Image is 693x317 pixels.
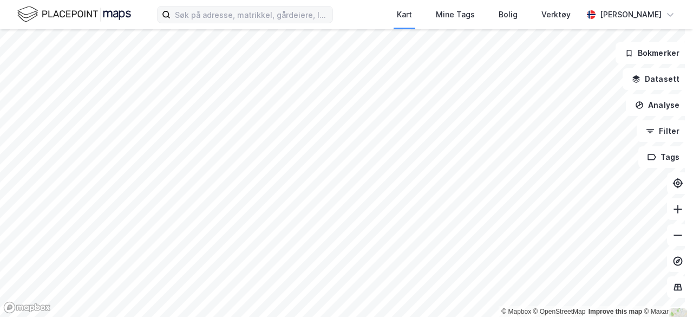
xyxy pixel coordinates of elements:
div: Verktøy [541,8,571,21]
div: Kart [397,8,412,21]
input: Søk på adresse, matrikkel, gårdeiere, leietakere eller personer [171,7,332,23]
div: Bolig [499,8,518,21]
div: Kontrollprogram for chat [639,265,693,317]
div: Mine Tags [436,8,475,21]
img: logo.f888ab2527a4732fd821a326f86c7f29.svg [17,5,131,24]
iframe: Chat Widget [639,265,693,317]
div: [PERSON_NAME] [600,8,662,21]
